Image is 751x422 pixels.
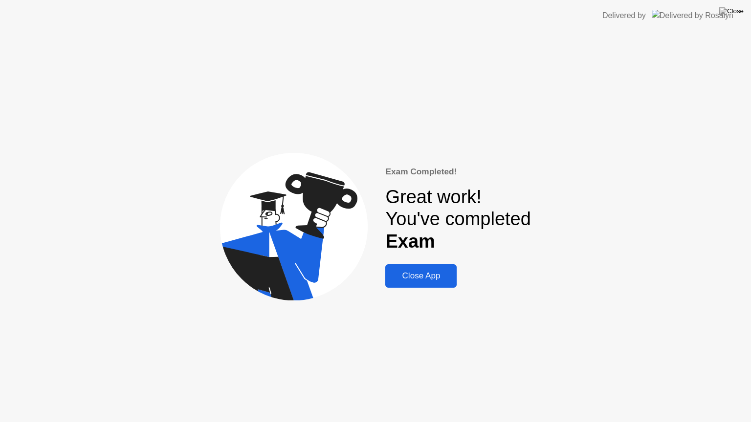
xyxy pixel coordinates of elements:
[719,7,744,15] img: Close
[385,166,530,178] div: Exam Completed!
[385,231,435,252] b: Exam
[385,186,530,253] div: Great work! You've completed
[388,271,454,281] div: Close App
[652,10,733,21] img: Delivered by Rosalyn
[385,264,457,288] button: Close App
[602,10,646,21] div: Delivered by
